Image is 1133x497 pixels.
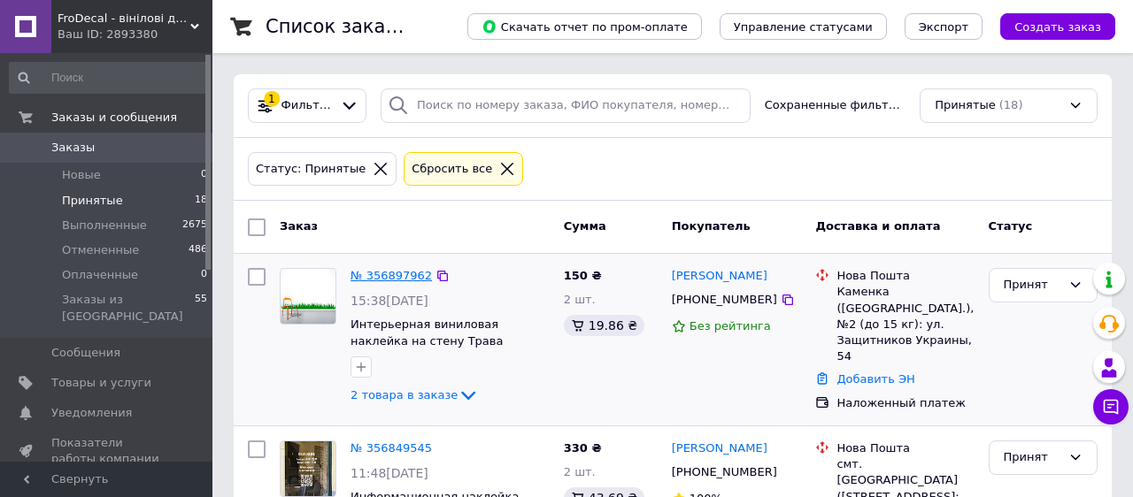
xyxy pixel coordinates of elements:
[672,268,767,285] a: [PERSON_NAME]
[720,13,887,40] button: Управление статусами
[62,267,138,283] span: Оплаченные
[734,20,873,34] span: Управление статусами
[51,140,95,156] span: Заказы
[905,13,983,40] button: Экспорт
[672,440,767,457] a: [PERSON_NAME]
[564,269,602,282] span: 150 ₴
[281,269,335,324] img: Фото товару
[1093,389,1129,424] button: Чат с покупателем
[836,284,974,364] div: Каменка ([GEOGRAPHIC_DATA].), №2 (до 15 кг): ул. Защитников Украины, 54
[252,160,369,179] div: Статус: Принятые
[482,19,688,34] span: Скачать отчет по пром-оплате
[351,294,428,308] span: 15:38[DATE]
[467,13,702,40] button: Скачать отчет по пром-оплате
[62,292,195,324] span: Заказы из [GEOGRAPHIC_DATA]
[668,461,781,484] div: [PHONE_NUMBER]
[351,317,518,380] a: Интерьерная виниловая наклейка на стену Трава (бордюр, травка, травичка, декор у плинтуса)
[62,218,147,233] span: Выполненные
[836,372,914,386] a: Добавить ЭН
[935,97,996,114] span: Принятые
[58,27,212,42] div: Ваш ID: 2893380
[201,167,207,183] span: 0
[690,319,771,333] span: Без рейтинга
[989,219,1033,233] span: Статус
[351,466,428,480] span: 11:48[DATE]
[51,110,177,126] span: Заказы и сообщения
[408,160,496,179] div: Сбросить все
[564,315,644,336] div: 19.86 ₴
[189,242,207,258] span: 486
[281,441,335,496] img: Фото товару
[182,218,207,233] span: 2675
[836,440,974,456] div: Нова Пошта
[836,395,974,411] div: Наложенный платеж
[280,440,336,497] a: Фото товару
[672,219,751,233] span: Покупатель
[62,242,139,258] span: Отмененные
[351,441,432,455] a: № 356849545
[1004,448,1061,467] div: Принят
[983,19,1115,33] a: Создать заказ
[266,16,418,37] h1: Список заказов
[62,193,123,209] span: Принятые
[51,375,151,391] span: Товары и услуги
[195,193,207,209] span: 18
[58,11,190,27] span: FroDecal - вінілові декоративні наклейки на стіни, скло, дзеркала
[195,292,207,324] span: 55
[9,62,209,94] input: Поиск
[765,97,906,114] span: Сохраненные фильтры:
[999,98,1023,111] span: (18)
[919,20,968,34] span: Экспорт
[351,388,479,401] a: 2 товара в заказе
[351,269,432,282] a: № 356897962
[281,97,334,114] span: Фильтры
[564,293,596,306] span: 2 шт.
[381,88,751,123] input: Поиск по номеру заказа, ФИО покупателя, номеру телефона, Email, номеру накладной
[1014,20,1101,34] span: Создать заказ
[668,288,781,311] div: [PHONE_NUMBER]
[1000,13,1115,40] button: Создать заказ
[351,388,458,401] span: 2 товара в заказе
[62,167,101,183] span: Новые
[564,219,606,233] span: Сумма
[280,268,336,325] a: Фото товару
[264,91,280,107] div: 1
[280,219,318,233] span: Заказ
[1004,276,1061,294] div: Принят
[201,267,207,283] span: 0
[836,268,974,284] div: Нова Пошта
[51,405,132,421] span: Уведомления
[564,441,602,455] span: 330 ₴
[51,345,120,361] span: Сообщения
[564,465,596,478] span: 2 шт.
[51,435,164,467] span: Показатели работы компании
[815,219,940,233] span: Доставка и оплата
